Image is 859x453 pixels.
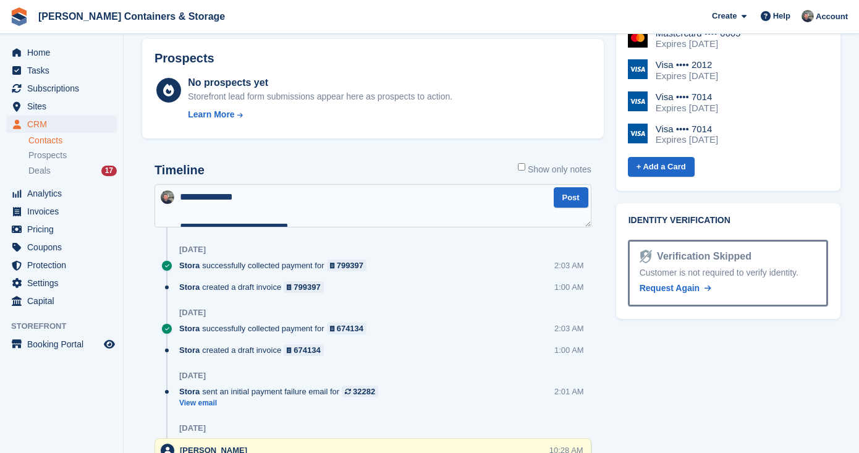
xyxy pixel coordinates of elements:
[179,344,330,356] div: created a draft invoice
[6,185,117,202] a: menu
[27,185,101,202] span: Analytics
[628,216,828,226] h2: Identity verification
[656,70,718,82] div: Expires [DATE]
[554,344,584,356] div: 1:00 AM
[6,336,117,353] a: menu
[179,323,373,334] div: successfully collected payment for
[652,249,751,264] div: Verification Skipped
[6,292,117,310] a: menu
[27,274,101,292] span: Settings
[518,163,525,171] input: Show only notes
[773,10,790,22] span: Help
[6,221,117,238] a: menu
[6,80,117,97] a: menu
[337,260,363,271] div: 799397
[518,163,591,176] label: Show only notes
[28,149,117,162] a: Prospects
[188,108,234,121] div: Learn More
[28,150,67,161] span: Prospects
[284,344,324,356] a: 674134
[554,281,584,293] div: 1:00 AM
[342,386,378,397] a: 32282
[179,260,200,271] span: Stora
[337,323,363,334] div: 674134
[179,386,384,397] div: sent an initial payment failure email for
[11,320,123,332] span: Storefront
[179,308,206,318] div: [DATE]
[6,239,117,256] a: menu
[712,10,737,22] span: Create
[161,190,174,204] img: Adam Greenhalgh
[154,163,205,177] h2: Timeline
[294,344,320,356] div: 674134
[802,10,814,22] img: Adam Greenhalgh
[294,281,320,293] div: 799397
[6,98,117,115] a: menu
[27,116,101,133] span: CRM
[656,134,718,145] div: Expires [DATE]
[179,371,206,381] div: [DATE]
[27,239,101,256] span: Coupons
[554,323,584,334] div: 2:03 AM
[284,281,324,293] a: 799397
[27,256,101,274] span: Protection
[27,62,101,79] span: Tasks
[327,323,367,334] a: 674134
[628,59,648,79] img: Visa Logo
[628,28,648,48] img: Mastercard Logo
[179,386,200,397] span: Stora
[27,98,101,115] span: Sites
[656,103,718,114] div: Expires [DATE]
[628,157,695,177] a: + Add a Card
[628,124,648,143] img: Visa Logo
[327,260,367,271] a: 799397
[640,282,711,295] a: Request Again
[27,203,101,220] span: Invoices
[188,108,452,121] a: Learn More
[554,187,588,208] button: Post
[28,135,117,146] a: Contacts
[554,260,584,271] div: 2:03 AM
[27,80,101,97] span: Subscriptions
[816,11,848,23] span: Account
[179,260,373,271] div: successfully collected payment for
[179,398,384,409] a: View email
[27,336,101,353] span: Booking Portal
[10,7,28,26] img: stora-icon-8386f47178a22dfd0bd8f6a31ec36ba5ce8667c1dd55bd0f319d3a0aa187defe.svg
[179,323,200,334] span: Stora
[6,116,117,133] a: menu
[640,283,700,293] span: Request Again
[179,423,206,433] div: [DATE]
[640,266,816,279] div: Customer is not required to verify identity.
[6,203,117,220] a: menu
[28,165,51,177] span: Deals
[179,281,330,293] div: created a draft invoice
[27,292,101,310] span: Capital
[154,51,214,66] h2: Prospects
[6,274,117,292] a: menu
[28,164,117,177] a: Deals 17
[33,6,230,27] a: [PERSON_NAME] Containers & Storage
[353,386,375,397] div: 32282
[6,256,117,274] a: menu
[179,344,200,356] span: Stora
[101,166,117,176] div: 17
[188,90,452,103] div: Storefront lead form submissions appear here as prospects to action.
[6,62,117,79] a: menu
[179,245,206,255] div: [DATE]
[640,250,652,263] img: Identity Verification Ready
[179,281,200,293] span: Stora
[554,386,584,397] div: 2:01 AM
[656,59,718,70] div: Visa •••• 2012
[6,44,117,61] a: menu
[102,337,117,352] a: Preview store
[27,44,101,61] span: Home
[656,124,718,135] div: Visa •••• 7014
[27,221,101,238] span: Pricing
[656,38,741,49] div: Expires [DATE]
[188,75,452,90] div: No prospects yet
[656,91,718,103] div: Visa •••• 7014
[628,91,648,111] img: Visa Logo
